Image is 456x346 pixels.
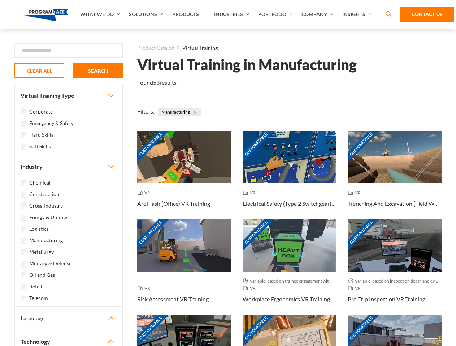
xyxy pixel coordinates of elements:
input: Oil and Gas [21,272,26,278]
input: Soft Skills [21,144,26,150]
a: Customizable Thumbnail - Pre-Trip Inspection VR Training Variable, based on inspection depth and ... [348,219,442,315]
button: Language [15,307,122,330]
h3: Arc Flash (Office) VR Training [137,199,210,208]
span: VR [137,285,153,292]
a: Product Catalog [137,43,174,53]
span: Variable, based on inspection depth and event interaction. [348,278,442,285]
span: VR [137,189,153,196]
label: Manufacturing [29,236,63,244]
input: Retail [21,284,26,290]
a: Contact Us [400,7,454,22]
label: Military & Defense [29,259,71,267]
label: Emergency & Safety [29,119,74,127]
input: Emergency & Safety [21,121,26,127]
input: Hard Skills [21,132,26,138]
label: Telecom [29,294,48,302]
button: Industry [15,155,122,178]
label: Oil and Gas [29,271,55,279]
h3: Risk Assessment VR Training [137,295,209,303]
a: Customizable Thumbnail - Trenching And Excavation (Field Work) VR Training VR Trenching And Excav... [348,131,442,219]
span: VR [348,285,364,292]
h3: Trenching And Excavation (Field Work) VR Training [348,199,442,208]
img: Program-Ace [22,9,68,21]
h3: Pre-Trip Inspection VR Training [348,295,425,303]
label: Construction [29,190,59,198]
input: Cross-Industry [21,203,26,209]
label: Hard Skills [29,131,53,139]
span: VR [243,285,259,292]
h3: Workplace Ergonomics VR Training [243,295,330,303]
li: Virtual Training [174,43,218,53]
a: Customizable Thumbnail - Workplace Ergonomics VR Training Variable, based on trainee engagement w... [243,219,336,315]
button: CLEAR ALL [14,63,64,78]
label: Energy & Utilities [29,213,68,221]
nav: breadcrumb [137,43,442,53]
label: Chemical [29,179,51,187]
button: Virtual Training Type [15,84,122,107]
input: Metallurgy [21,249,26,255]
span: Filters: [137,108,155,115]
span: VR [243,189,259,196]
input: Energy & Utilities [21,215,26,221]
label: Metallurgy [29,248,54,256]
span: Manufacturing [158,108,201,116]
input: Manufacturing [21,238,26,244]
input: Logistics [21,226,26,232]
label: Soft Skills [29,142,51,150]
h3: Electrical Safety (Type 2 Switchgear) VR Training [243,199,336,208]
a: Customizable Thumbnail - Arc Flash (Office) VR Training VR Arc Flash (Office) VR Training [137,131,231,219]
label: Retail [29,283,42,290]
p: Found results [137,78,177,87]
input: Chemical [21,180,26,186]
a: Customizable Thumbnail - Electrical Safety (Type 2 Switchgear) VR Training VR Electrical Safety (... [243,131,336,219]
span: VR [348,189,364,196]
button: Close [191,108,199,116]
label: Logistics [29,225,49,233]
span: Variable, based on trainee engagement with exercises. [243,278,336,285]
em: 53 [153,79,160,86]
a: Customizable Thumbnail - Risk Assessment VR Training VR Risk Assessment VR Training [137,219,231,315]
input: Corporate [21,109,26,115]
input: Telecom [21,296,26,301]
input: Military & Defense [21,261,26,267]
h1: Virtual Training in Manufacturing [137,58,357,71]
label: Corporate [29,108,53,116]
label: Cross-Industry [29,202,63,210]
input: Construction [21,192,26,198]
